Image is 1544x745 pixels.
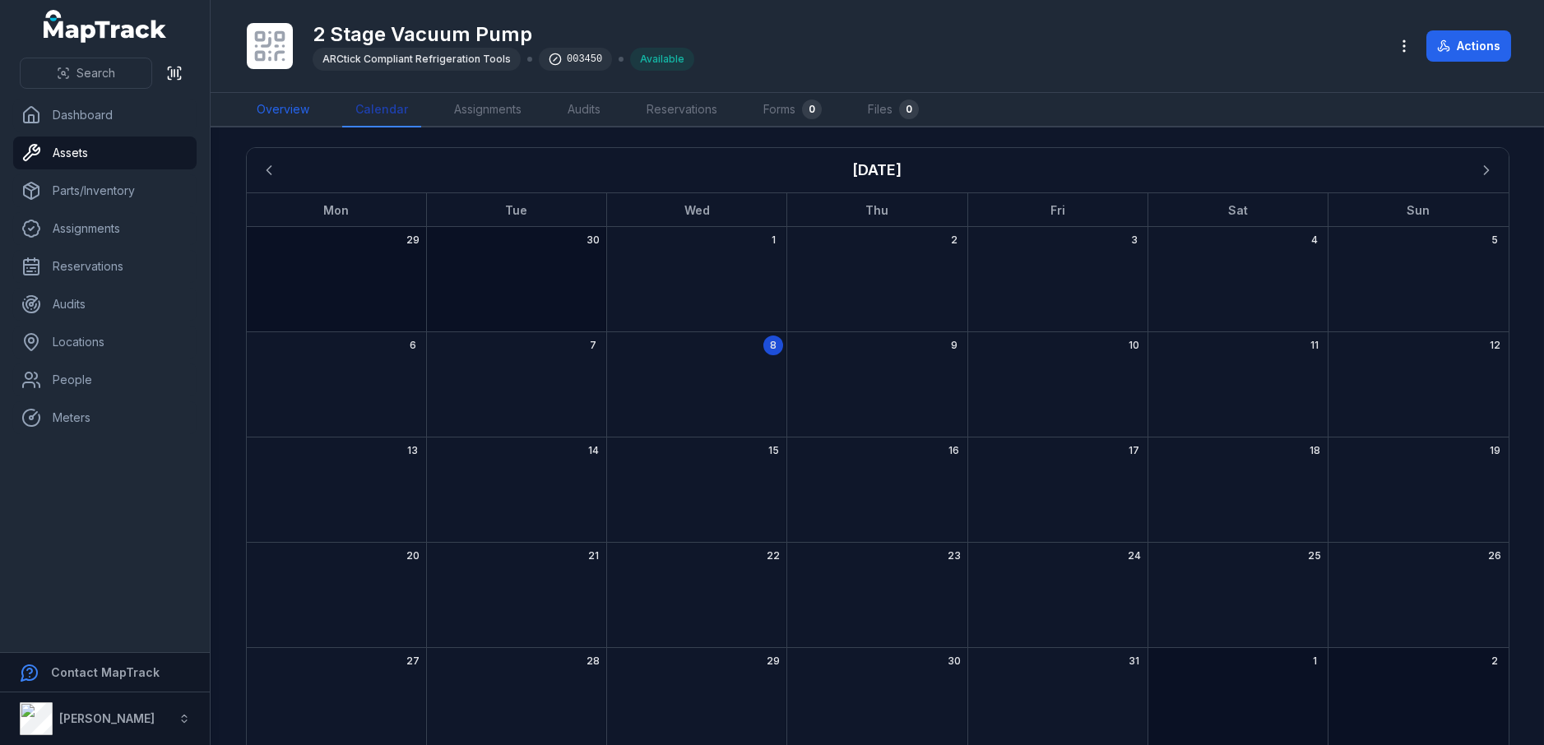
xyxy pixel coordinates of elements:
[77,65,115,81] span: Search
[767,655,780,668] span: 29
[505,203,527,217] strong: Tue
[1308,549,1321,562] span: 25
[951,339,957,352] span: 9
[313,21,694,48] h1: 2 Stage Vacuum Pump
[406,234,420,247] span: 29
[1050,203,1065,217] strong: Fri
[1129,339,1139,352] span: 10
[1311,234,1318,247] span: 4
[1492,655,1499,668] span: 2
[588,549,599,562] span: 21
[51,665,160,679] strong: Contact MapTrack
[13,326,197,359] a: Locations
[802,99,822,119] div: 0
[587,234,600,247] span: 30
[588,444,599,457] span: 14
[539,48,612,71] div: 003450
[13,288,197,321] a: Audits
[1492,234,1499,247] span: 5
[1310,339,1319,352] span: 11
[342,93,421,127] a: Calendar
[772,234,776,247] span: 1
[630,48,694,71] div: Available
[13,99,197,132] a: Dashboard
[1407,203,1430,217] strong: Sun
[1128,549,1141,562] span: 24
[1310,444,1320,457] span: 18
[865,203,888,217] strong: Thu
[770,339,777,352] span: 8
[1426,30,1511,62] button: Actions
[1129,655,1139,668] span: 31
[13,212,197,245] a: Assignments
[406,549,420,562] span: 20
[1489,549,1502,562] span: 26
[587,655,600,668] span: 28
[441,93,535,127] a: Assignments
[853,159,902,182] h3: [DATE]
[253,155,285,186] button: Previous
[899,99,919,119] div: 0
[243,93,322,127] a: Overview
[13,363,197,396] a: People
[951,234,957,247] span: 2
[44,10,167,43] a: MapTrack
[20,58,152,89] button: Search
[948,444,959,457] span: 16
[323,203,349,217] strong: Mon
[768,444,779,457] span: 15
[13,401,197,434] a: Meters
[554,93,614,127] a: Audits
[1490,339,1500,352] span: 12
[13,174,197,207] a: Parts/Inventory
[322,53,511,65] span: ARCtick Compliant Refrigeration Tools
[13,250,197,283] a: Reservations
[59,711,155,725] strong: [PERSON_NAME]
[767,549,780,562] span: 22
[407,444,418,457] span: 13
[633,93,730,127] a: Reservations
[13,137,197,169] a: Assets
[1129,444,1139,457] span: 17
[1471,155,1502,186] button: Next
[948,549,961,562] span: 23
[855,93,932,127] a: Files0
[590,339,596,352] span: 7
[1228,203,1248,217] strong: Sat
[684,203,710,217] strong: Wed
[406,655,420,668] span: 27
[1313,655,1317,668] span: 1
[1490,444,1500,457] span: 19
[410,339,416,352] span: 6
[1131,234,1138,247] span: 3
[750,93,835,127] a: Forms0
[948,655,961,668] span: 30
